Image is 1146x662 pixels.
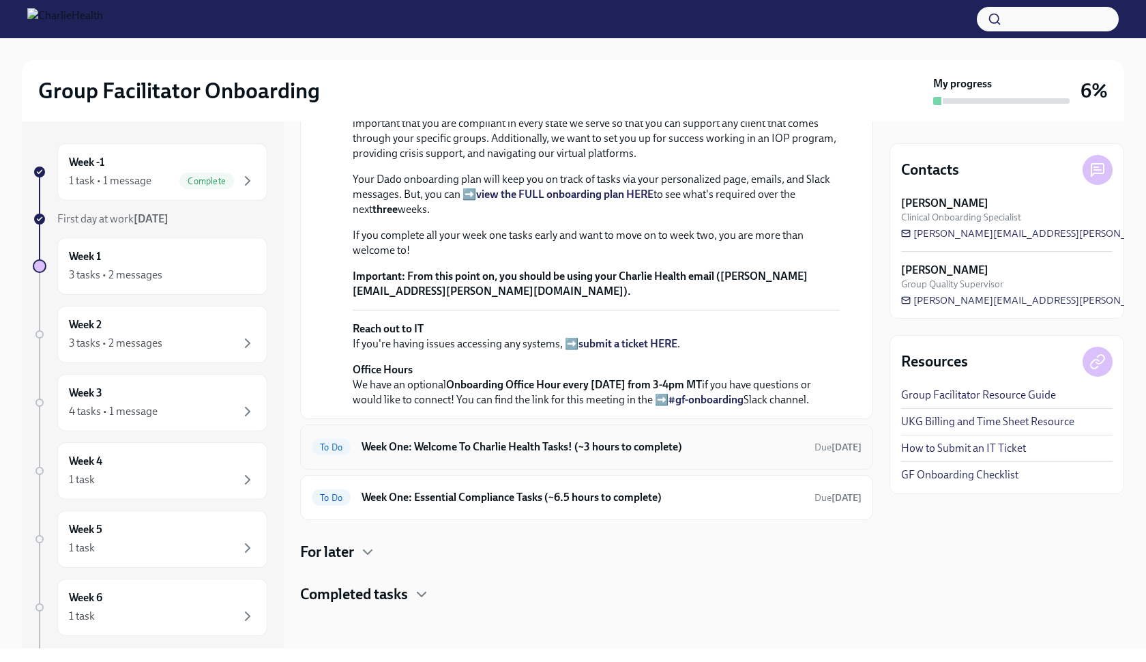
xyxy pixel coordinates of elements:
div: 3 tasks • 2 messages [69,336,162,351]
a: submit a ticket HERE [578,337,677,350]
h6: Week 3 [69,386,102,401]
a: Week 61 task [33,579,267,636]
h6: Week One: Essential Compliance Tasks (~6.5 hours to complete) [362,490,804,505]
a: #gf-onboarding [668,393,744,406]
h6: Week 6 [69,590,102,605]
span: First day at work [57,212,168,225]
strong: Onboarding Office Hour every [DATE] from 3-4pm MT [446,378,702,391]
a: Week 13 tasks • 2 messages [33,238,267,295]
strong: [DATE] [134,212,168,225]
span: August 25th, 2025 10:00 [814,491,862,504]
h2: Group Facilitator Onboarding [38,77,320,104]
div: 3 tasks • 2 messages [69,268,162,283]
div: For later [300,542,873,562]
p: If you're having issues accessing any systems, ➡️ . [353,321,840,351]
strong: [DATE] [133,648,168,661]
span: Clinical Onboarding Specialist [901,211,1021,224]
strong: three [372,203,398,216]
h6: Week 4 [69,454,102,469]
span: To Do [312,442,351,452]
div: 1 task [69,541,95,556]
h4: Resources [901,351,968,372]
p: Offering virtual mental health services to 37+ states requires a unique approach to onboarding! I... [353,101,840,161]
strong: [DATE] [832,492,862,504]
h4: Completed tasks [300,584,408,605]
span: August 25th, 2025 10:00 [814,441,862,454]
h4: For later [300,542,354,562]
div: 1 task • 1 message [69,173,151,188]
h6: Week 5 [69,522,102,537]
a: UKG Billing and Time Sheet Resource [901,414,1074,429]
strong: Important: [353,270,405,283]
h6: Week 1 [69,249,101,264]
span: Group Quality Supervisor [901,278,1003,291]
a: GF Onboarding Checklist [901,467,1018,483]
strong: Office Hours [353,363,413,376]
strong: [PERSON_NAME] [901,263,988,278]
img: CharlieHealth [27,8,103,30]
strong: My progress [933,76,992,91]
p: Your Dado onboarding plan will keep you on track of tasks via your personalized page, emails, and... [353,172,840,217]
a: To DoWeek One: Welcome To Charlie Health Tasks! (~3 hours to complete)Due[DATE] [312,436,862,458]
p: If you complete all your week one tasks early and want to move on to week two, you are more than ... [353,228,840,258]
span: To Do [312,493,351,503]
h6: Week -1 [69,155,104,170]
span: Complete [179,176,234,186]
a: Week 34 tasks • 1 message [33,374,267,431]
a: Week 51 task [33,510,267,568]
div: 4 tasks • 1 message [69,404,158,419]
span: Experience ends [57,648,168,661]
span: Due [814,492,862,504]
strong: [PERSON_NAME] [901,196,988,211]
strong: From this point on, you should be using your Charlie Health email ([PERSON_NAME][EMAIL_ADDRESS][P... [353,270,808,298]
h4: Contacts [901,160,959,180]
div: 1 task [69,609,95,624]
span: Due [814,442,862,453]
p: We have an optional if you have questions or would like to connect! You can find the link for thi... [353,362,840,407]
strong: Reach out to IT [353,322,424,335]
strong: [DATE] [832,442,862,453]
h6: Week 2 [69,317,102,332]
a: view the FULL onboarding plan HERE [476,188,653,201]
a: First day at work[DATE] [33,212,267,227]
a: Group Facilitator Resource Guide [901,388,1056,403]
div: 1 task [69,472,95,487]
div: Completed tasks [300,584,873,605]
a: How to Submit an IT Ticket [901,441,1026,456]
a: Week 41 task [33,442,267,500]
a: Week 23 tasks • 2 messages [33,306,267,363]
a: Week -11 task • 1 messageComplete [33,143,267,201]
h3: 6% [1081,78,1108,103]
a: To DoWeek One: Essential Compliance Tasks (~6.5 hours to complete)Due[DATE] [312,487,862,508]
h6: Week One: Welcome To Charlie Health Tasks! (~3 hours to complete) [362,440,804,455]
